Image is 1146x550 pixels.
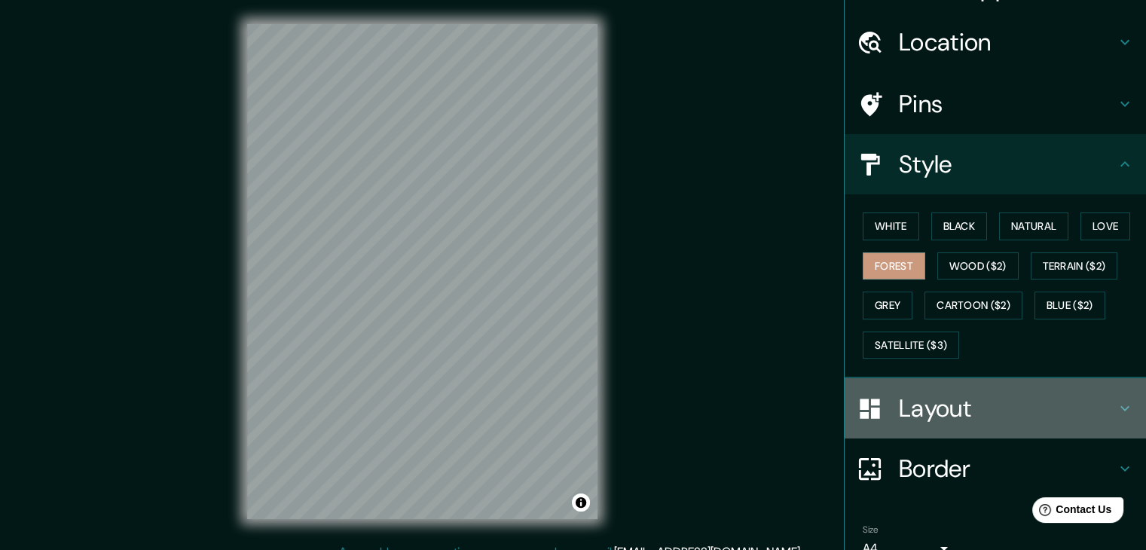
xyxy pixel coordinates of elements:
[572,493,590,512] button: Toggle attribution
[1080,212,1130,240] button: Love
[845,12,1146,72] div: Location
[845,378,1146,438] div: Layout
[899,393,1116,423] h4: Layout
[845,74,1146,134] div: Pins
[899,89,1116,119] h4: Pins
[1034,292,1105,319] button: Blue ($2)
[247,24,597,519] canvas: Map
[899,149,1116,179] h4: Style
[863,252,925,280] button: Forest
[863,212,919,240] button: White
[1031,252,1118,280] button: Terrain ($2)
[937,252,1019,280] button: Wood ($2)
[845,438,1146,499] div: Border
[899,27,1116,57] h4: Location
[1012,491,1129,533] iframe: Help widget launcher
[863,524,879,536] label: Size
[931,212,988,240] button: Black
[863,292,912,319] button: Grey
[863,332,959,359] button: Satellite ($3)
[845,134,1146,194] div: Style
[924,292,1022,319] button: Cartoon ($2)
[999,212,1068,240] button: Natural
[899,454,1116,484] h4: Border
